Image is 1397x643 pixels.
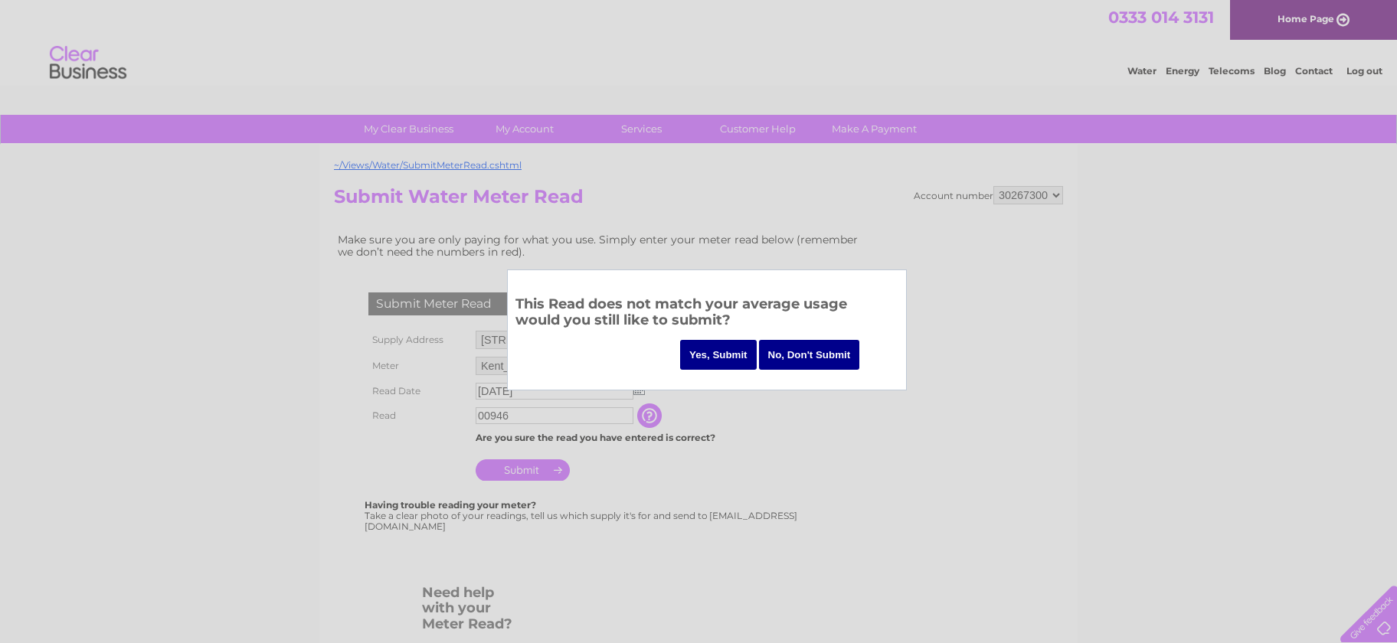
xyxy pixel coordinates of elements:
a: Energy [1166,65,1199,77]
h3: This Read does not match your average usage would you still like to submit? [515,293,898,335]
a: Blog [1264,65,1286,77]
div: Clear Business is a trading name of Verastar Limited (registered in [GEOGRAPHIC_DATA] No. 3667643... [338,8,1062,74]
a: Telecoms [1209,65,1255,77]
input: No, Don't Submit [759,340,860,370]
a: Contact [1295,65,1333,77]
a: Water [1127,65,1157,77]
a: Log out [1346,65,1382,77]
input: Yes, Submit [680,340,757,370]
img: logo.png [49,40,127,86]
a: 0333 014 3131 [1108,8,1214,27]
